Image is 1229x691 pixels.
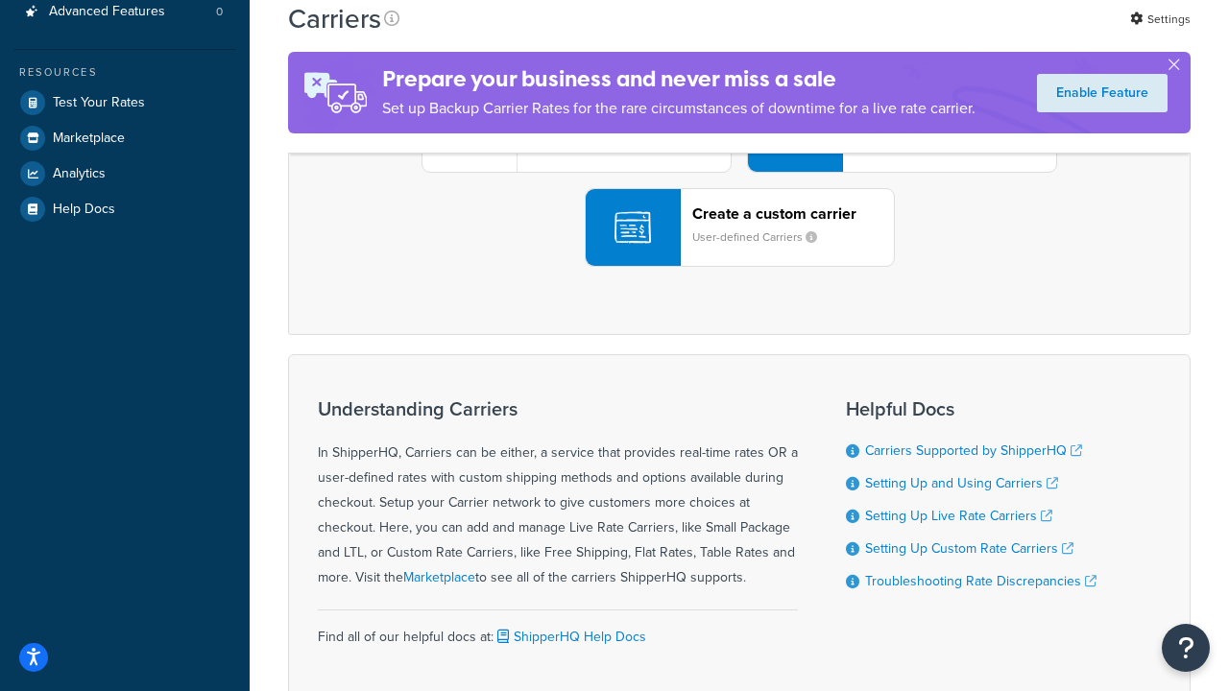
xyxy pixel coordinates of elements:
span: Marketplace [53,131,125,147]
a: Test Your Rates [14,85,235,120]
a: ShipperHQ Help Docs [494,627,646,647]
img: ad-rules-rateshop-fe6ec290ccb7230408bd80ed9643f0289d75e0ffd9eb532fc0e269fcd187b520.png [288,52,382,133]
a: Setting Up and Using Carriers [865,473,1058,493]
a: Marketplace [14,121,235,155]
a: Help Docs [14,192,235,226]
small: User-defined Carriers [692,228,832,246]
span: Advanced Features [49,4,165,20]
span: 0 [216,4,223,20]
h3: Helpful Docs [846,398,1096,419]
span: Test Your Rates [53,95,145,111]
a: Carriers Supported by ShipperHQ [865,441,1082,461]
button: Create a custom carrierUser-defined Carriers [585,188,895,267]
a: Settings [1130,6,1191,33]
a: Analytics [14,156,235,191]
button: Open Resource Center [1162,624,1210,672]
h3: Understanding Carriers [318,398,798,419]
a: Setting Up Live Rate Carriers [865,506,1052,526]
img: icon-carrier-custom-c93b8a24.svg [614,209,651,246]
div: Resources [14,64,235,81]
span: Help Docs [53,202,115,218]
div: Find all of our helpful docs at: [318,609,798,650]
a: Troubleshooting Rate Discrepancies [865,571,1096,591]
a: Setting Up Custom Rate Carriers [865,538,1073,559]
a: Enable Feature [1037,74,1168,112]
div: In ShipperHQ, Carriers can be either, a service that provides real-time rates OR a user-defined r... [318,398,798,590]
header: Create a custom carrier [692,204,894,223]
p: Set up Backup Carrier Rates for the rare circumstances of downtime for a live rate carrier. [382,95,976,122]
a: Marketplace [403,567,475,587]
span: Analytics [53,166,106,182]
h4: Prepare your business and never miss a sale [382,63,976,95]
